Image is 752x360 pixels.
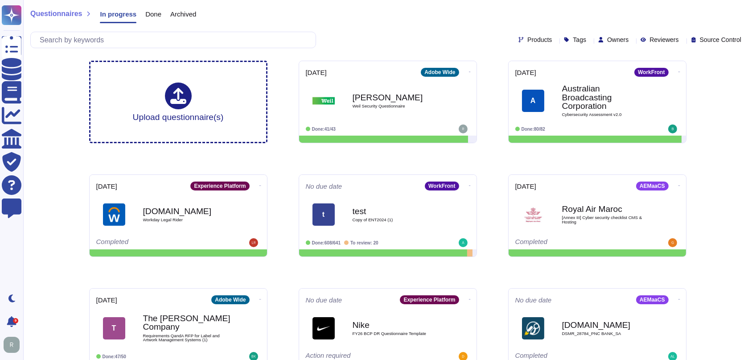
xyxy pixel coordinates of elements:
[634,68,668,77] div: WorkFront
[400,295,459,304] div: Experience Platform
[649,37,678,43] span: Reviewers
[249,238,258,247] img: user
[573,37,586,43] span: Tags
[30,10,82,17] span: Questionnaires
[143,218,232,222] span: Workday Legal Rider
[515,238,625,247] div: Completed
[312,317,335,339] img: Logo
[515,69,536,76] span: [DATE]
[312,90,335,112] img: Logo
[96,238,205,247] div: Completed
[459,124,468,133] img: user
[522,203,544,226] img: Logo
[306,183,342,190] span: No due date
[459,238,468,247] img: user
[103,354,126,359] span: Done: 47/50
[312,127,336,132] span: Done: 41/43
[100,11,136,17] span: In progress
[515,297,552,303] span: No due date
[522,127,545,132] span: Done: 80/82
[35,32,316,48] input: Search by keywords
[143,207,232,215] b: [DOMAIN_NAME]
[562,331,651,336] span: DSMR_28784_PNC BANK_SA
[353,104,442,108] span: Weil Security Questionnaire
[103,317,125,339] div: T
[4,337,20,353] img: user
[211,295,249,304] div: Adobe Wide
[353,218,442,222] span: Copy of ENT2024 (1)
[170,11,196,17] span: Archived
[668,238,677,247] img: user
[562,321,651,329] b: [DOMAIN_NAME]
[143,334,232,342] span: Requirements QandA RFP for Label and Artwork Management Systems (1)
[527,37,552,43] span: Products
[306,69,327,76] span: [DATE]
[103,203,125,226] img: Logo
[700,37,741,43] span: Source Control
[350,240,378,245] span: To review: 20
[636,182,669,190] div: AEMaaCS
[353,321,442,329] b: Nike
[133,83,224,121] div: Upload questionnaire(s)
[421,68,459,77] div: Adobe Wide
[515,183,536,190] span: [DATE]
[312,240,341,245] span: Done: 608/641
[190,182,249,190] div: Experience Platform
[353,93,442,102] b: [PERSON_NAME]
[562,205,651,213] b: Royal Air Maroc
[353,207,442,215] b: test
[96,183,117,190] span: [DATE]
[562,215,651,224] span: [Annex III] Cyber security checklist CMS & Hosting
[668,124,677,133] img: user
[145,11,161,17] span: Done
[312,203,335,226] div: t
[522,317,544,339] img: Logo
[96,297,117,303] span: [DATE]
[522,90,544,112] div: A
[636,295,669,304] div: AEMaaCS
[425,182,459,190] div: WorkFront
[306,297,342,303] span: No due date
[143,314,232,331] b: The [PERSON_NAME] Company
[562,112,651,117] span: Cybersecurity Assessment v2.0
[13,318,18,323] div: 9
[562,84,651,110] b: Australian Broadcasting Corporation
[353,331,442,336] span: FY26 BCP DR Questionnaire Template
[607,37,629,43] span: Owners
[2,335,26,355] button: user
